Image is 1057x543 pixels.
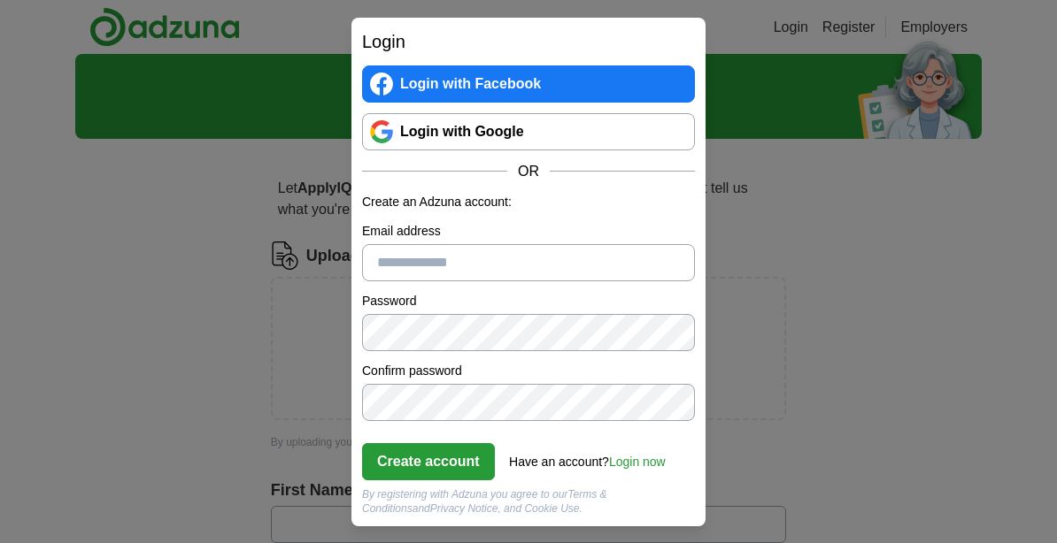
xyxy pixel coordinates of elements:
[362,292,695,310] label: Password
[609,455,666,469] a: Login now
[362,443,495,480] button: Create account
[507,161,550,182] span: OR
[362,113,695,150] a: Login with Google
[509,442,666,471] div: Have an account?
[362,193,695,211] p: Create an Adzuna account:
[362,222,695,241] label: Email address
[362,28,695,55] h2: Login
[362,65,695,103] a: Login with Facebook
[430,502,498,515] a: Privacy Notice
[362,362,695,380] label: Confirm password
[362,488,607,515] a: Terms & Conditions
[362,487,695,516] div: By registering with Adzuna you agree to our and , and Cookie Use.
